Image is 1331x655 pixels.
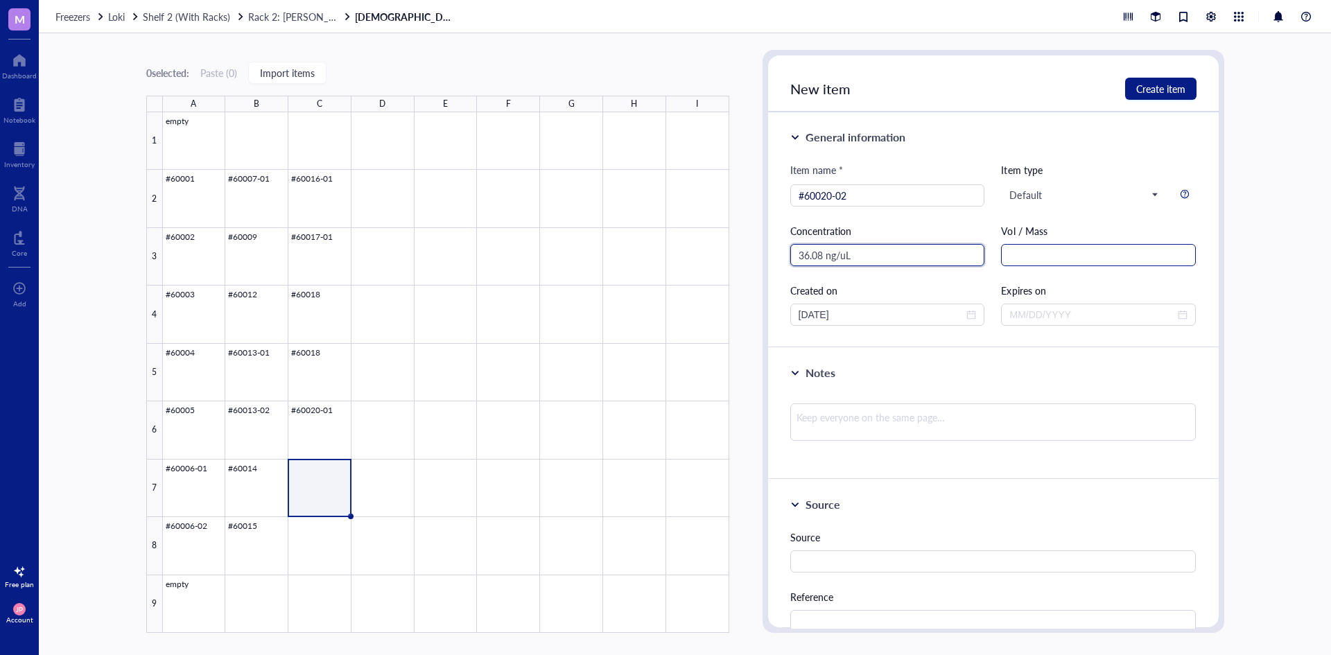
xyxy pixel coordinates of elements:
div: 1 [146,112,163,170]
a: Dashboard [2,49,37,80]
div: D [379,95,385,113]
div: Expires on [1001,283,1196,298]
button: Paste (0) [200,62,237,84]
a: DNA [12,182,28,213]
span: JP [16,605,23,613]
div: Source [806,496,840,513]
div: Source [790,530,1197,545]
input: MM/DD/YYYY [799,307,964,322]
div: Inventory [4,160,35,168]
div: B [254,95,259,113]
div: Reference [790,589,1197,604]
a: Freezers [55,10,105,23]
span: Rack 2: [PERSON_NAME]/[PERSON_NAME] Lab (EPICenter) [248,10,509,24]
div: Account [6,615,33,624]
a: Shelf 2 (With Racks)Rack 2: [PERSON_NAME]/[PERSON_NAME] Lab (EPICenter) [143,10,352,23]
div: 6 [146,401,163,459]
div: Created on [790,283,985,298]
span: Create item [1136,83,1185,94]
div: Concentration [790,223,985,238]
div: 8 [146,517,163,575]
div: Notes [806,365,835,381]
div: 0 selected: [146,65,189,80]
div: Vol / Mass [1001,223,1196,238]
span: Import items [260,67,315,78]
div: Notebook [3,116,35,124]
a: Notebook [3,94,35,124]
div: 7 [146,460,163,517]
button: Import items [248,62,327,84]
span: New item [790,79,851,98]
div: C [317,95,322,113]
div: Item name [790,162,843,177]
div: 5 [146,344,163,401]
div: 4 [146,286,163,343]
div: F [506,95,511,113]
div: 9 [146,575,163,633]
div: 3 [146,228,163,286]
div: Dashboard [2,71,37,80]
div: Add [13,299,26,308]
span: M [15,10,25,28]
a: Inventory [4,138,35,168]
span: Default [1009,189,1157,201]
a: Core [12,227,27,257]
div: A [191,95,196,113]
span: Freezers [55,10,90,24]
span: Shelf 2 (With Racks) [143,10,230,24]
div: I [696,95,698,113]
div: Free plan [5,580,34,588]
button: Create item [1125,78,1197,100]
div: Core [12,249,27,257]
div: E [443,95,448,113]
span: Loki [108,10,125,24]
div: H [631,95,637,113]
div: Item type [1001,162,1196,177]
a: Loki [108,10,140,23]
div: General information [806,129,905,146]
input: MM/DD/YYYY [1009,307,1175,322]
div: 2 [146,170,163,227]
a: [DEMOGRAPHIC_DATA] Extracted DNA [355,10,459,23]
div: G [568,95,575,113]
div: DNA [12,204,28,213]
